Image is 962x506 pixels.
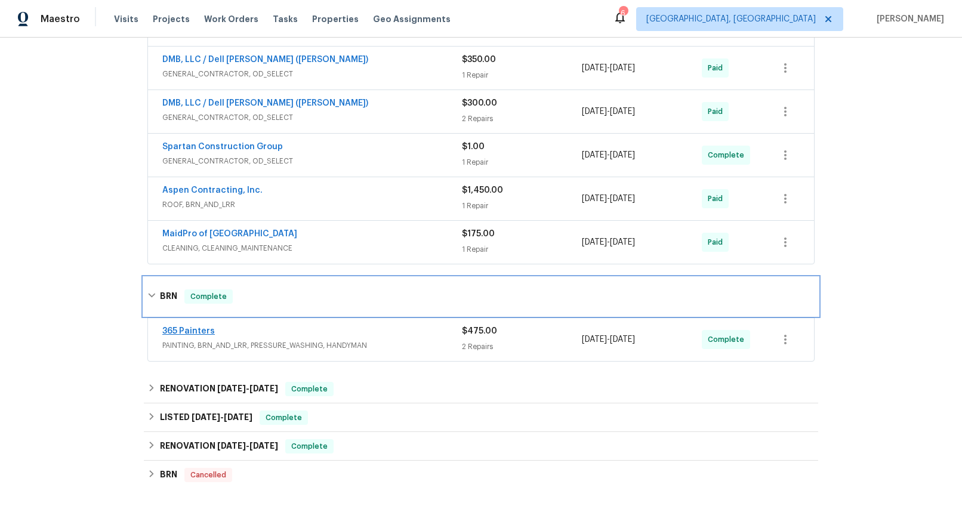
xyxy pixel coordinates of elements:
span: Projects [153,13,190,25]
div: BRN Cancelled [144,461,818,489]
span: [PERSON_NAME] [872,13,944,25]
h6: BRN [160,289,177,304]
span: [DATE] [610,151,635,159]
span: $475.00 [462,327,497,335]
span: - [582,62,635,74]
span: $1.00 [462,143,485,151]
h6: BRN [160,468,177,482]
span: Complete [708,334,749,345]
span: Complete [708,149,749,161]
h6: LISTED [160,411,252,425]
span: [DATE] [582,151,607,159]
span: - [582,149,635,161]
span: - [582,106,635,118]
span: [DATE] [610,195,635,203]
span: PAINTING, BRN_AND_LRR, PRESSURE_WASHING, HANDYMAN [162,340,462,351]
span: [GEOGRAPHIC_DATA], [GEOGRAPHIC_DATA] [646,13,816,25]
span: Paid [708,193,727,205]
div: 1 Repair [462,243,582,255]
span: [DATE] [217,384,246,393]
a: 365 Painters [162,327,215,335]
span: Complete [186,291,232,303]
span: Complete [261,412,307,424]
span: [DATE] [249,442,278,450]
span: [DATE] [610,335,635,344]
span: - [582,236,635,248]
span: [DATE] [224,413,252,421]
span: [DATE] [610,64,635,72]
div: 6 [619,7,627,19]
span: Tasks [273,15,298,23]
span: GENERAL_CONTRACTOR, OD_SELECT [162,68,462,80]
span: ROOF, BRN_AND_LRR [162,199,462,211]
span: - [582,334,635,345]
div: RENOVATION [DATE]-[DATE]Complete [144,432,818,461]
span: Work Orders [204,13,258,25]
div: RENOVATION [DATE]-[DATE]Complete [144,375,818,403]
a: DMB, LLC / Dell [PERSON_NAME] ([PERSON_NAME]) [162,55,368,64]
span: Maestro [41,13,80,25]
div: 1 Repair [462,69,582,81]
div: LISTED [DATE]-[DATE]Complete [144,403,818,432]
span: - [217,442,278,450]
span: $300.00 [462,99,497,107]
h6: RENOVATION [160,439,278,453]
span: [DATE] [610,107,635,116]
div: BRN Complete [144,277,818,316]
a: DMB, LLC / Dell [PERSON_NAME] ([PERSON_NAME]) [162,99,368,107]
span: Paid [708,62,727,74]
a: Aspen Contracting, Inc. [162,186,263,195]
h6: RENOVATION [160,382,278,396]
span: $1,450.00 [462,186,503,195]
span: Geo Assignments [373,13,451,25]
span: - [217,384,278,393]
div: 1 Repair [462,200,582,212]
span: [DATE] [192,413,220,421]
span: [DATE] [217,442,246,450]
span: Complete [286,440,332,452]
a: Spartan Construction Group [162,143,283,151]
span: [DATE] [610,238,635,246]
span: [DATE] [582,195,607,203]
div: 1 Repair [462,156,582,168]
span: CLEANING, CLEANING_MAINTENANCE [162,242,462,254]
span: [DATE] [249,384,278,393]
span: [DATE] [582,335,607,344]
span: - [582,193,635,205]
span: [DATE] [582,64,607,72]
span: $350.00 [462,55,496,64]
span: Complete [286,383,332,395]
span: $175.00 [462,230,495,238]
span: Properties [312,13,359,25]
span: GENERAL_CONTRACTOR, OD_SELECT [162,112,462,124]
span: Paid [708,236,727,248]
a: MaidPro of [GEOGRAPHIC_DATA] [162,230,297,238]
span: [DATE] [582,238,607,246]
span: Paid [708,106,727,118]
span: GENERAL_CONTRACTOR, OD_SELECT [162,155,462,167]
span: - [192,413,252,421]
span: Visits [114,13,138,25]
div: 2 Repairs [462,113,582,125]
div: 2 Repairs [462,341,582,353]
span: Cancelled [186,469,231,481]
span: [DATE] [582,107,607,116]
